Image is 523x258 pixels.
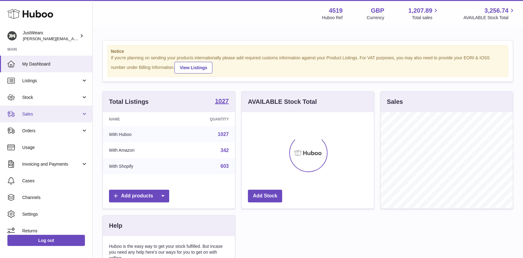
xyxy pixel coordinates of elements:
td: With Amazon [103,142,175,159]
span: My Dashboard [22,61,88,67]
strong: Notice [111,49,505,54]
h3: Total Listings [109,98,149,106]
a: 342 [220,148,229,153]
span: 3,256.74 [484,6,508,15]
strong: GBP [371,6,384,15]
span: Settings [22,211,88,217]
a: 1,207.89 Total sales [408,6,440,21]
span: Cases [22,178,88,184]
a: Log out [7,235,85,246]
th: Name [103,112,175,126]
a: 603 [220,163,229,169]
span: Channels [22,195,88,201]
a: 3,256.74 AVAILABLE Stock Total [463,6,516,21]
strong: 1027 [215,98,229,104]
span: Returns [22,228,88,234]
a: 1027 [215,98,229,105]
span: AVAILABLE Stock Total [463,15,516,21]
h3: Sales [387,98,403,106]
span: Sales [22,111,81,117]
span: Total sales [412,15,439,21]
a: View Listings [174,62,212,74]
a: Add Stock [248,190,282,202]
span: Orders [22,128,81,134]
a: Add products [109,190,169,202]
div: JustWears [23,30,78,42]
th: Quantity [175,112,235,126]
span: [PERSON_NAME][EMAIL_ADDRESS][DOMAIN_NAME] [23,36,124,41]
img: josh@just-wears.com [7,31,17,40]
td: With Huboo [103,126,175,142]
span: 1,207.89 [408,6,433,15]
div: Huboo Ref [322,15,343,21]
span: Usage [22,145,88,150]
span: Listings [22,78,81,84]
strong: 4519 [329,6,343,15]
div: If you're planning on sending your products internationally please add required customs informati... [111,55,505,74]
span: Invoicing and Payments [22,161,81,167]
span: Stock [22,95,81,100]
div: Currency [367,15,384,21]
td: With Shopify [103,158,175,174]
h3: AVAILABLE Stock Total [248,98,317,106]
h3: Help [109,222,122,230]
a: 1027 [218,132,229,137]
